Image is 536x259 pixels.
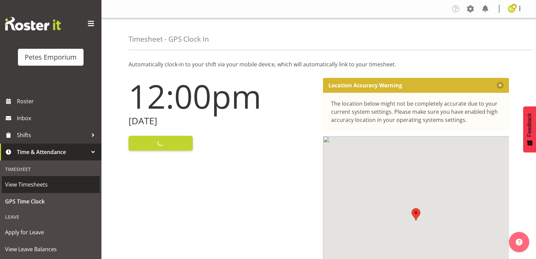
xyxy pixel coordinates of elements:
img: help-xxl-2.png [516,239,522,245]
div: Petes Emporium [25,52,77,62]
button: Close message [497,82,504,89]
img: emma-croft7499.jpg [508,5,516,13]
p: Automatically clock-in to your shift via your mobile device, which will automatically link to you... [129,60,509,68]
span: Time & Attendance [17,147,88,157]
span: Inbox [17,113,98,123]
a: View Leave Balances [2,241,100,258]
span: View Timesheets [5,179,96,190]
p: Location Accuracy Warning [328,82,402,89]
button: Feedback - Show survey [523,106,536,152]
img: Rosterit website logo [5,17,61,30]
span: Apply for Leave [5,227,96,237]
span: Roster [17,96,98,106]
a: View Timesheets [2,176,100,193]
span: Feedback [527,113,533,137]
div: Timesheet [2,162,100,176]
span: GPS Time Clock [5,196,96,207]
div: The location below might not be completely accurate due to your current system settings. Please m... [331,100,501,124]
a: GPS Time Clock [2,193,100,210]
div: Leave [2,210,100,224]
span: View Leave Balances [5,244,96,254]
span: Shifts [17,130,88,140]
h2: [DATE] [129,116,315,126]
a: Apply for Leave [2,224,100,241]
h4: Timesheet - GPS Clock In [129,35,209,43]
h1: 12:00pm [129,78,315,114]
